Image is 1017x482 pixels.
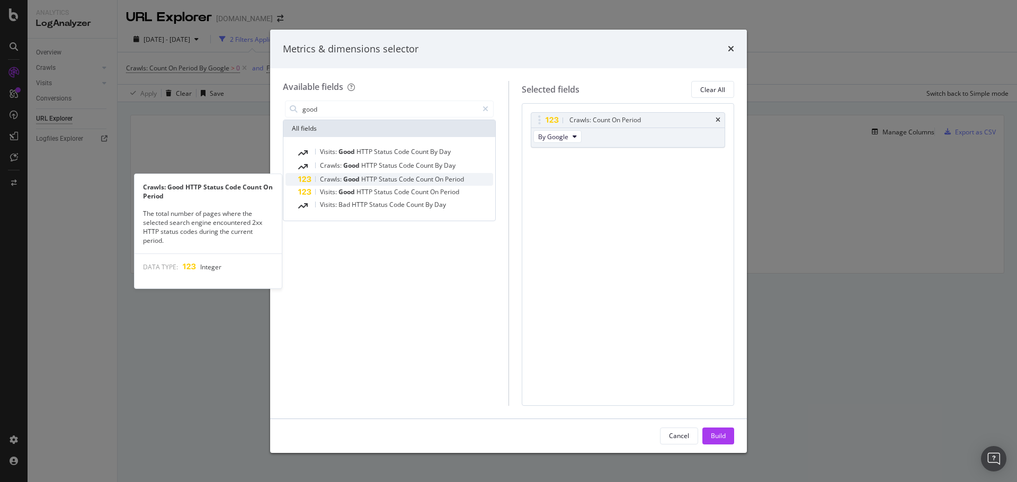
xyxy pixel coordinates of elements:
div: The total number of pages where the selected search engine encountered 2xx HTTP status codes duri... [135,209,282,245]
span: Good [338,187,356,196]
span: Crawls: [320,161,343,170]
span: By Google [538,132,568,141]
div: Available fields [283,81,343,93]
span: Day [439,147,451,156]
span: Good [343,175,361,184]
span: HTTP [356,147,374,156]
span: Period [440,187,459,196]
span: HTTP [361,175,379,184]
span: Status [369,200,389,209]
span: Crawls: [320,175,343,184]
span: Count [411,147,430,156]
span: Visits: [320,200,338,209]
div: All fields [283,120,495,137]
div: Build [711,431,726,440]
button: By Google [533,130,582,143]
span: Code [389,200,406,209]
div: Crawls: Good HTTP Status Code Count On Period [135,183,282,201]
span: Status [374,147,394,156]
span: Day [444,161,456,170]
span: Count [411,187,430,196]
div: Crawls: Count On Period [569,115,641,125]
span: Count [416,161,435,170]
button: Clear All [691,81,734,98]
span: Count [406,200,425,209]
div: Cancel [669,431,689,440]
div: Clear All [700,85,725,94]
span: Day [434,200,446,209]
button: Build [702,428,734,444]
span: Code [399,175,416,184]
div: Metrics & dimensions selector [283,42,418,56]
span: Good [343,161,361,170]
span: HTTP [352,200,369,209]
span: By [435,161,444,170]
span: Status [379,175,399,184]
span: On [430,187,440,196]
div: Open Intercom Messenger [981,446,1006,471]
div: times [716,117,720,123]
button: Cancel [660,428,698,444]
span: Visits: [320,147,338,156]
span: HTTP [356,187,374,196]
div: Selected fields [522,84,579,96]
span: Status [379,161,399,170]
input: Search by field name [301,101,478,117]
span: Bad [338,200,352,209]
span: Count [416,175,435,184]
span: By [425,200,434,209]
span: Code [394,187,411,196]
span: Code [394,147,411,156]
div: times [728,42,734,56]
span: Good [338,147,356,156]
span: Period [445,175,464,184]
span: Status [374,187,394,196]
span: On [435,175,445,184]
div: modal [270,30,747,453]
span: Code [399,161,416,170]
span: Visits: [320,187,338,196]
span: HTTP [361,161,379,170]
div: Crawls: Count On PeriodtimesBy Google [531,112,726,148]
span: By [430,147,439,156]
